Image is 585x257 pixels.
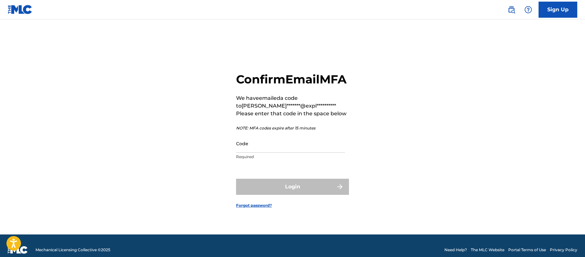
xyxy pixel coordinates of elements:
[505,3,518,16] a: Public Search
[471,247,504,253] a: The MLC Website
[522,3,535,16] div: Help
[35,247,110,253] span: Mechanical Licensing Collective © 2025
[8,246,28,254] img: logo
[236,125,349,131] p: NOTE: MFA codes expire after 15 minutes
[539,2,577,18] a: Sign Up
[236,154,345,160] p: Required
[550,247,577,253] a: Privacy Policy
[508,247,546,253] a: Portal Terms of Use
[236,72,349,87] h2: Confirm Email MFA
[524,6,532,14] img: help
[236,110,349,118] p: Please enter that code in the space below
[508,6,515,14] img: search
[236,203,272,208] a: Forgot password?
[8,5,33,14] img: MLC Logo
[444,247,467,253] a: Need Help?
